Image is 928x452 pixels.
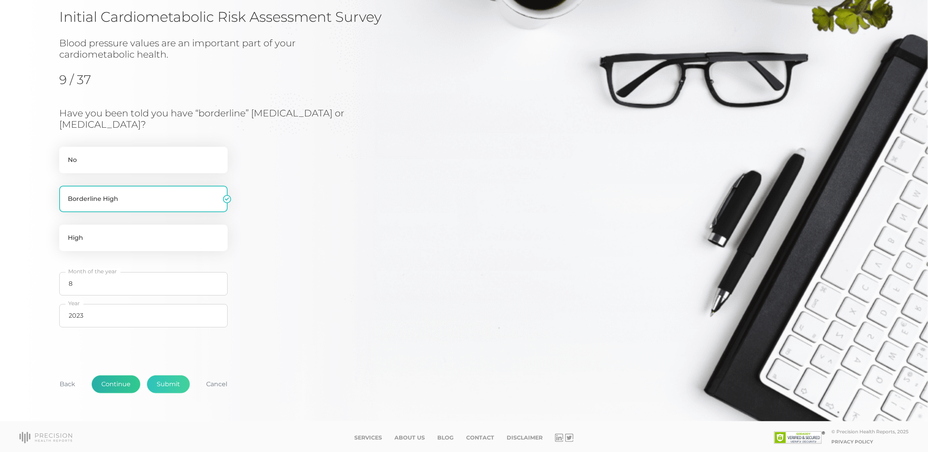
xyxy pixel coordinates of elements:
label: High [59,225,228,251]
a: Blog [437,434,454,441]
button: Continue [92,375,140,393]
button: Back [50,375,85,393]
label: Borderline High [59,186,228,212]
button: Cancel [196,375,237,393]
h3: Have you been told you have “borderline” [MEDICAL_DATA] or [MEDICAL_DATA]? [59,108,402,130]
a: Disclaimer [507,434,543,441]
a: Privacy Policy [831,439,873,445]
h2: 9 / 37 [59,72,139,87]
a: About Us [394,434,425,441]
a: Contact [466,434,494,441]
h3: Blood pressure values are an important part of your cardiometabolic health. [59,38,340,60]
img: SSL site seal - click to verify [774,431,825,444]
input: 1 [59,272,228,295]
div: © Precision Health Reports, 2025 [831,429,909,434]
input: 1950 [59,304,228,327]
label: No [59,147,228,173]
button: Submit [147,375,190,393]
a: Services [354,434,382,441]
h1: Initial Cardiometabolic Risk Assessment Survey [59,8,869,25]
